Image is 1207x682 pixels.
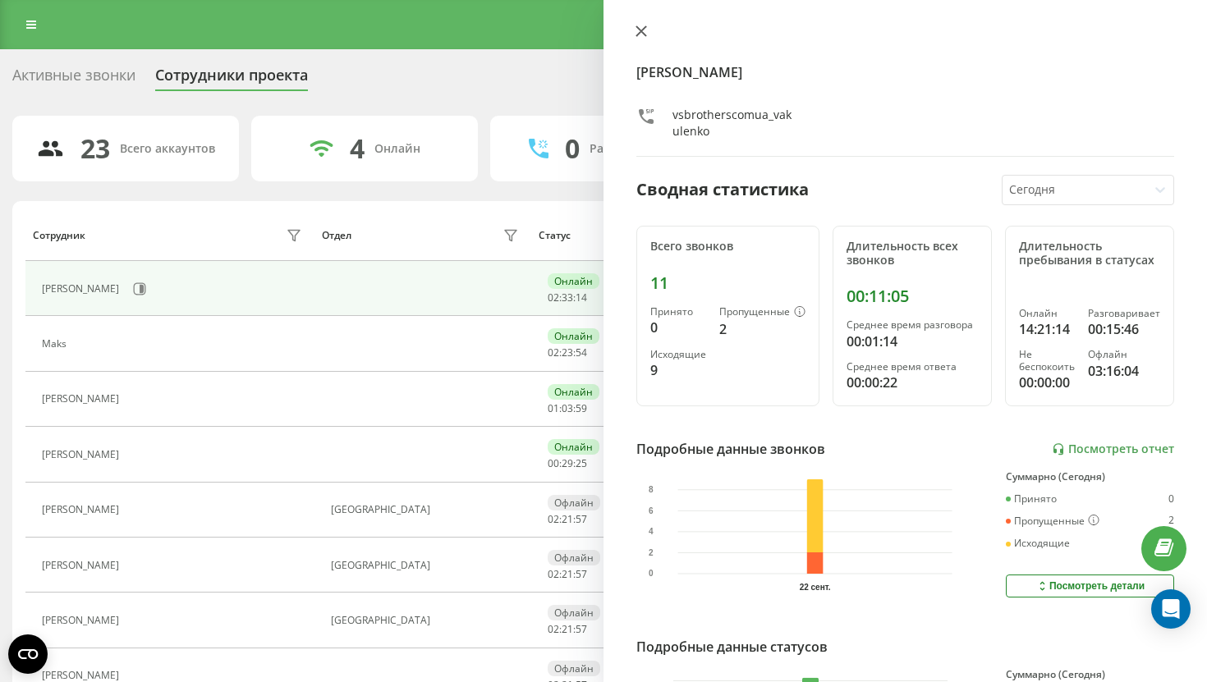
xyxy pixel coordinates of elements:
span: 02 [548,567,559,581]
div: [PERSON_NAME] [42,283,123,295]
div: Всего звонков [650,240,805,254]
div: Онлайн [548,439,599,455]
div: 2 [719,319,805,339]
div: 00:00:22 [847,373,978,392]
div: 0 [650,318,706,337]
div: Сводная статистика [636,177,809,202]
div: Онлайн [548,328,599,344]
span: 21 [562,512,573,526]
div: Среднее время разговора [847,319,978,331]
div: vsbrotherscomua_vakulenko [672,107,794,140]
span: 33 [562,291,573,304]
div: Разговаривают [590,142,679,156]
span: 29 [562,456,573,470]
div: Офлайн [548,550,600,565]
span: 02 [548,512,559,526]
button: Посмотреть детали [1006,574,1174,597]
div: Отдел [322,230,351,241]
span: 57 [576,512,587,526]
div: [GEOGRAPHIC_DATA] [331,504,522,515]
div: 11 [650,273,805,293]
span: 00 [548,456,559,470]
div: : : [548,569,587,580]
span: 59 [576,401,587,415]
div: [PERSON_NAME] [42,393,123,405]
div: 00:01:14 [847,332,978,351]
div: 0 [565,133,580,164]
div: 23 [80,133,110,164]
div: Не беспокоить [1019,349,1075,373]
text: 6 [649,506,654,515]
div: [PERSON_NAME] [42,615,123,626]
text: 0 [649,569,654,578]
span: 02 [548,291,559,304]
div: [PERSON_NAME] [42,504,123,515]
div: 2 [1168,515,1174,528]
div: Open Intercom Messenger [1151,589,1191,629]
div: Исходящие [650,349,706,360]
div: : : [548,292,587,304]
div: [GEOGRAPHIC_DATA] [331,615,522,626]
text: 2 [649,548,654,557]
span: 54 [576,346,587,359]
span: 25 [576,456,587,470]
div: Онлайн [374,142,420,156]
div: 03:16:04 [1088,361,1160,381]
div: Сотрудники проекта [155,66,308,92]
span: 23 [562,346,573,359]
div: 9 [650,360,706,380]
div: 14:21:14 [1019,319,1075,339]
text: 22 сент. [800,583,831,592]
div: Онлайн [1019,308,1075,319]
div: Пропущенные [719,306,805,319]
text: 8 [649,485,654,494]
div: Офлайн [548,495,600,510]
div: : : [548,624,587,635]
div: Статус [539,230,571,241]
span: 01 [548,401,559,415]
span: 02 [548,622,559,636]
a: Посмотреть отчет [1052,442,1174,456]
div: [PERSON_NAME] [42,670,123,681]
div: 0 [1168,493,1174,505]
div: Принято [650,306,706,318]
div: Активные звонки [12,66,135,92]
div: Длительность пребывания в статусах [1019,240,1160,268]
div: Посмотреть детали [1035,579,1145,593]
div: Maks [42,338,71,350]
div: 00:00:00 [1019,373,1075,392]
div: Длительность всех звонков [847,240,978,268]
div: Исходящие [1006,538,1070,549]
span: 02 [548,346,559,359]
div: Офлайн [548,605,600,620]
div: Пропущенные [1006,515,1099,528]
span: 03 [562,401,573,415]
div: 00:15:46 [1088,319,1160,339]
div: 00:11:05 [847,286,978,306]
text: 4 [649,527,654,536]
div: Всего аккаунтов [120,142,215,156]
div: Среднее время ответа [847,361,978,373]
div: Офлайн [1088,349,1160,360]
div: Офлайн [548,661,600,676]
div: Подробные данные статусов [636,637,828,657]
button: Open CMP widget [8,634,48,674]
span: 21 [562,567,573,581]
h4: [PERSON_NAME] [636,62,1174,82]
span: 21 [562,622,573,636]
div: [PERSON_NAME] [42,560,123,571]
span: 57 [576,567,587,581]
span: 57 [576,622,587,636]
div: Суммарно (Сегодня) [1006,669,1174,680]
div: [PERSON_NAME] [42,449,123,460]
div: Суммарно (Сегодня) [1006,471,1174,483]
div: Подробные данные звонков [636,439,825,459]
div: : : [548,514,587,525]
div: 4 [350,133,365,164]
div: Разговаривает [1088,308,1160,319]
span: 14 [576,291,587,304]
div: [GEOGRAPHIC_DATA] [331,560,522,571]
div: Сотрудник [33,230,85,241]
div: Онлайн [548,384,599,400]
div: Онлайн [548,273,599,289]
